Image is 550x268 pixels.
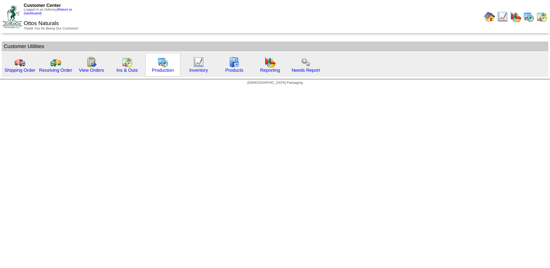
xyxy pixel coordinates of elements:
[189,68,208,73] a: Inventory
[24,27,78,31] span: Thank You for Being Our Customer!
[122,57,133,68] img: calendarinout.gif
[193,57,204,68] img: line_graph.gif
[39,68,72,73] a: Receiving Order
[247,81,303,85] span: [DEMOGRAPHIC_DATA] Packaging
[229,57,240,68] img: cabinet.gif
[2,42,548,51] td: Customer Utilities
[86,57,97,68] img: workorder.gif
[24,8,72,15] a: (Return to Dashboard)
[24,21,59,26] span: Ottos Naturals
[265,57,276,68] img: graph.gif
[157,57,168,68] img: calendarprod.gif
[14,57,25,68] img: truck.gif
[3,5,22,28] img: ZoRoCo_Logo(Green%26Foil)%20jpg.webp
[24,8,72,15] span: Logged in as Ddisney
[79,68,104,73] a: View Orders
[260,68,280,73] a: Reporting
[225,68,244,73] a: Products
[4,68,35,73] a: Shipping Order
[292,68,320,73] a: Needs Report
[536,11,547,22] img: calendarinout.gif
[510,11,521,22] img: graph.gif
[484,11,495,22] img: home.gif
[152,68,174,73] a: Production
[300,57,311,68] img: workflow.png
[24,3,61,8] span: Customer Center
[497,11,508,22] img: line_graph.gif
[523,11,534,22] img: calendarprod.gif
[50,57,61,68] img: truck2.gif
[116,68,138,73] a: Ins & Outs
